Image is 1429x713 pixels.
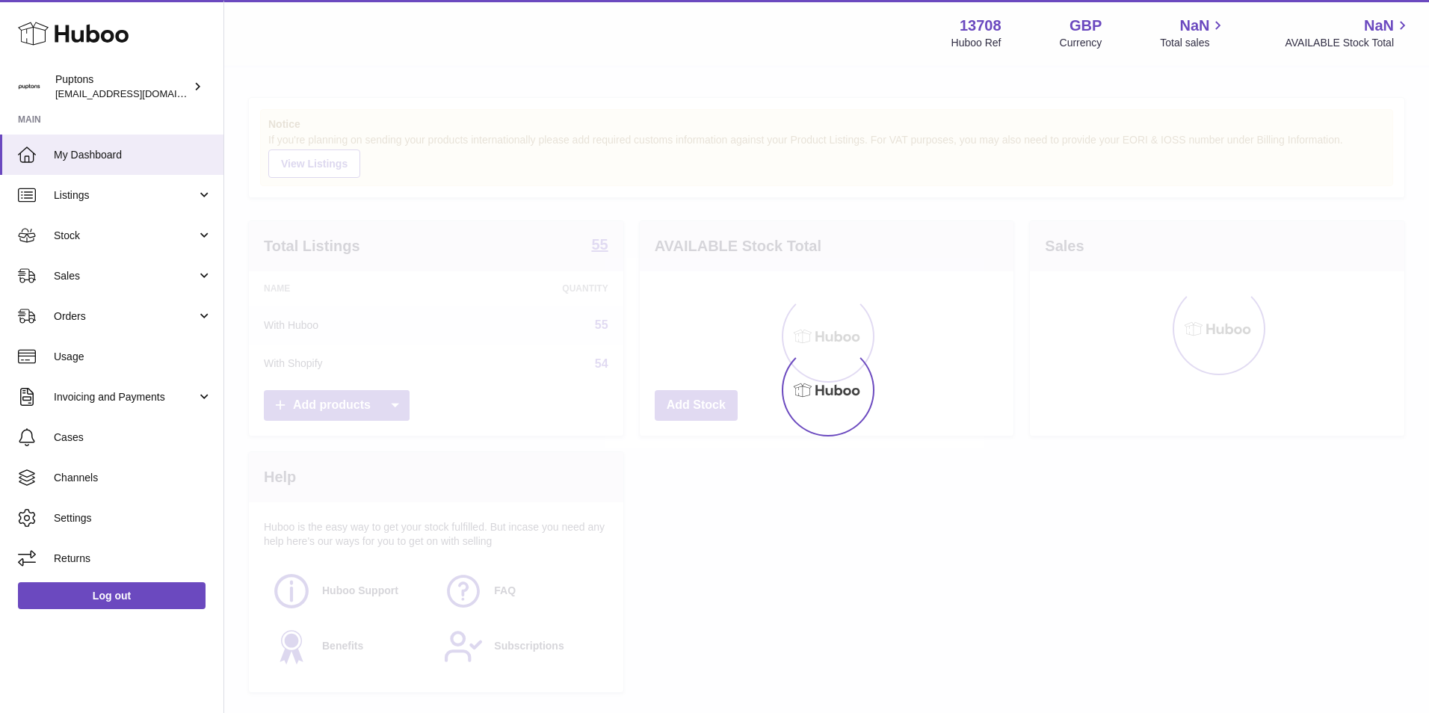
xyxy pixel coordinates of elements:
span: Usage [54,350,212,364]
img: internalAdmin-13708@internal.huboo.com [18,75,40,98]
span: Invoicing and Payments [54,390,197,404]
strong: 13708 [960,16,1001,36]
span: My Dashboard [54,148,212,162]
a: Log out [18,582,206,609]
span: Listings [54,188,197,203]
a: NaN Total sales [1160,16,1226,50]
span: NaN [1179,16,1209,36]
span: Settings [54,511,212,525]
span: Returns [54,552,212,566]
span: AVAILABLE Stock Total [1285,36,1411,50]
span: Sales [54,269,197,283]
div: Currency [1060,36,1102,50]
span: Total sales [1160,36,1226,50]
span: Orders [54,309,197,324]
div: Huboo Ref [951,36,1001,50]
div: Puptons [55,72,190,101]
span: NaN [1364,16,1394,36]
strong: GBP [1070,16,1102,36]
span: [EMAIL_ADDRESS][DOMAIN_NAME] [55,87,220,99]
a: NaN AVAILABLE Stock Total [1285,16,1411,50]
span: Cases [54,430,212,445]
span: Stock [54,229,197,243]
span: Channels [54,471,212,485]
